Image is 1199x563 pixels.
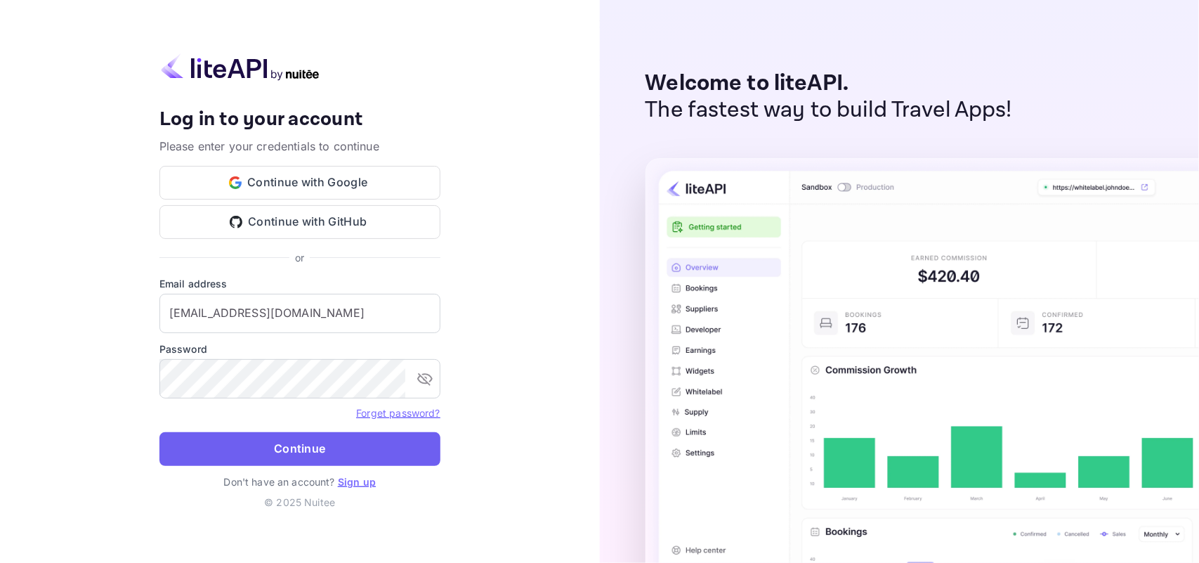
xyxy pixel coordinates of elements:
[159,294,440,333] input: Enter your email address
[356,407,440,419] a: Forget password?
[159,108,440,132] h4: Log in to your account
[159,342,440,356] label: Password
[159,205,440,239] button: Continue with GitHub
[338,476,376,488] a: Sign up
[159,53,321,81] img: liteapi
[159,474,440,489] p: Don't have an account?
[159,138,440,155] p: Please enter your credentials to continue
[159,495,440,510] p: © 2025 Nuitee
[295,250,304,265] p: or
[646,97,1013,124] p: The fastest way to build Travel Apps!
[159,166,440,200] button: Continue with Google
[411,365,439,393] button: toggle password visibility
[646,70,1013,97] p: Welcome to liteAPI.
[159,276,440,291] label: Email address
[159,432,440,466] button: Continue
[356,406,440,420] a: Forget password?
